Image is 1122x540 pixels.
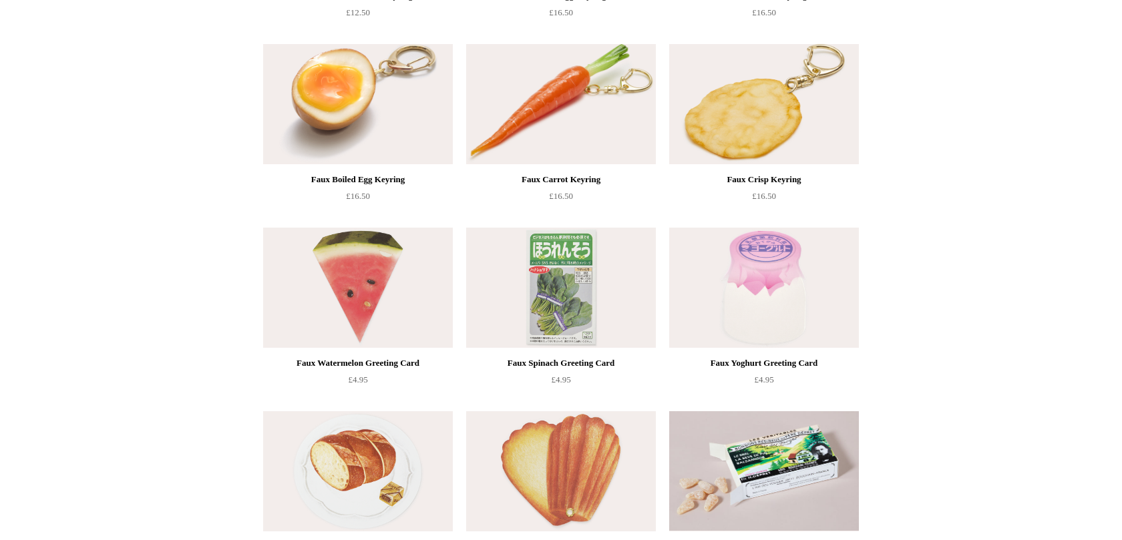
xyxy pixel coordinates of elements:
[754,374,773,384] span: £4.95
[263,44,453,164] img: Faux Boiled Egg Keyring
[470,172,652,188] div: Faux Carrot Keyring
[669,228,859,348] img: Faux Yoghurt Greeting Card
[470,355,652,371] div: Faux Spinach Greeting Card
[466,411,656,531] a: Madeleine Greeting Card Madeleine Greeting Card
[549,7,573,17] span: £16.50
[263,44,453,164] a: Faux Boiled Egg Keyring Faux Boiled Egg Keyring
[466,44,656,164] img: Faux Carrot Keyring
[549,191,573,201] span: £16.50
[466,355,656,410] a: Faux Spinach Greeting Card £4.95
[673,355,856,371] div: Faux Yoghurt Greeting Card
[466,411,656,531] img: Madeleine Greeting Card
[669,411,859,531] img: Bonbons du Père Dépret Pine & Honey Sweets
[263,172,453,226] a: Faux Boiled Egg Keyring £16.50
[673,172,856,188] div: Faux Crisp Keyring
[263,228,453,348] a: Faux Watermelon Greeting Card Faux Watermelon Greeting Card
[669,228,859,348] a: Faux Yoghurt Greeting Card Faux Yoghurt Greeting Card
[551,374,570,384] span: £4.95
[669,44,859,164] a: Faux Crisp Keyring Faux Crisp Keyring
[266,355,449,371] div: Faux Watermelon Greeting Card
[266,172,449,188] div: Faux Boiled Egg Keyring
[466,228,656,348] a: Faux Spinach Greeting Card Faux Spinach Greeting Card
[346,7,370,17] span: £12.50
[263,228,453,348] img: Faux Watermelon Greeting Card
[669,411,859,531] a: Bonbons du Père Dépret Pine & Honey Sweets Bonbons du Père Dépret Pine & Honey Sweets
[466,228,656,348] img: Faux Spinach Greeting Card
[752,7,776,17] span: £16.50
[466,172,656,226] a: Faux Carrot Keyring £16.50
[263,355,453,410] a: Faux Watermelon Greeting Card £4.95
[669,44,859,164] img: Faux Crisp Keyring
[263,411,453,531] img: Bread and Butter Greeting Card
[669,172,859,226] a: Faux Crisp Keyring £16.50
[669,355,859,410] a: Faux Yoghurt Greeting Card £4.95
[752,191,776,201] span: £16.50
[348,374,367,384] span: £4.95
[466,44,656,164] a: Faux Carrot Keyring Faux Carrot Keyring
[263,411,453,531] a: Bread and Butter Greeting Card Bread and Butter Greeting Card
[346,191,370,201] span: £16.50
